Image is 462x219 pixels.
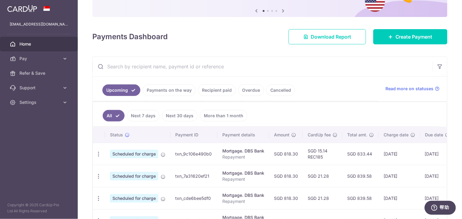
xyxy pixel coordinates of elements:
a: Overdue [238,84,264,96]
span: CardUp fee [308,132,331,138]
a: Payments on the way [143,84,196,96]
span: Amount [274,132,289,138]
p: Repayment [222,154,264,160]
span: Due date [425,132,443,138]
span: Scheduled for charge [110,150,158,158]
td: SGD 21.28 [303,187,342,209]
td: SGD 21.28 [303,165,342,187]
div: Mortgage. DBS Bank [222,170,264,176]
div: Mortgage. DBS Bank [222,148,264,154]
td: [DATE] [420,187,455,209]
span: Settings [19,99,60,105]
p: Repayment [222,176,264,182]
a: Next 7 days [127,110,159,121]
img: CardUp [7,5,37,12]
td: [DATE] [379,165,420,187]
span: Total amt. [347,132,367,138]
span: Read more on statuses [385,86,434,92]
td: [DATE] [420,143,455,165]
span: Refer & Save [19,70,60,76]
td: SGD 839.58 [342,187,379,209]
span: Pay [19,56,60,62]
td: [DATE] [379,143,420,165]
td: txn_7a31620ef21 [170,165,217,187]
span: Scheduled for charge [110,172,158,180]
td: txn_9c106e490b0 [170,143,217,165]
th: Payment details [217,127,269,143]
td: [DATE] [420,165,455,187]
span: Create Payment [395,33,433,40]
a: More than 1 month [200,110,247,121]
td: SGD 833.44 [342,143,379,165]
a: Upcoming [102,84,140,96]
span: Status [110,132,123,138]
a: Cancelled [266,84,295,96]
iframe: 打开一个小组件，您可以在其中找到更多信息 [424,201,456,216]
td: SGD 839.58 [342,165,379,187]
span: Charge date [384,132,409,138]
td: SGD 818.30 [269,187,303,209]
a: Next 30 days [162,110,197,121]
td: txn_cde6bee5df0 [170,187,217,209]
p: [EMAIL_ADDRESS][DOMAIN_NAME] [10,21,68,27]
td: [DATE] [379,187,420,209]
td: SGD 818.30 [269,165,303,187]
a: Recipient paid [198,84,236,96]
a: Create Payment [373,29,447,44]
a: Download Report [289,29,366,44]
input: Search by recipient name, payment id or reference [93,57,433,76]
a: Read more on statuses [385,86,440,92]
div: Mortgage. DBS Bank [222,192,264,198]
span: Scheduled for charge [110,194,158,203]
p: Repayment [222,198,264,204]
a: All [103,110,125,121]
th: Payment ID [170,127,217,143]
span: Support [19,85,60,91]
h4: Payments Dashboard [92,31,168,42]
td: SGD 818.30 [269,143,303,165]
span: Download Report [311,33,351,40]
span: Home [19,41,60,47]
td: SGD 15.14 REC185 [303,143,342,165]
